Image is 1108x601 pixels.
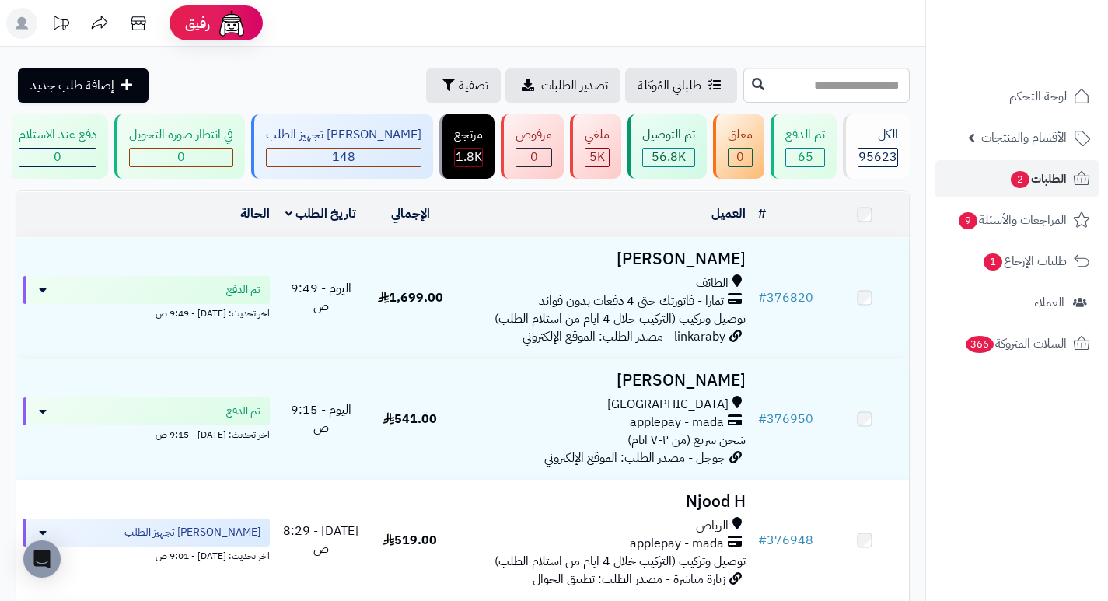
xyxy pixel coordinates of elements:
[456,148,482,166] span: 1.8K
[291,279,351,316] span: اليوم - 9:49 ص
[459,76,488,95] span: تصفية
[959,212,977,229] span: 9
[589,148,605,166] span: 5K
[858,148,897,166] span: 95623
[798,148,813,166] span: 65
[758,531,767,550] span: #
[461,493,746,511] h3: Njood H
[711,204,746,223] a: العميل
[786,149,824,166] div: 65
[736,148,744,166] span: 0
[391,204,430,223] a: الإجمالي
[23,547,270,563] div: اخر تحديث: [DATE] - 9:01 ص
[523,327,725,346] span: linkaraby - مصدر الطلب: الموقع الإلكتروني
[964,333,1067,355] span: السلات المتروكة
[454,126,483,144] div: مرتجع
[627,431,746,449] span: شحن سريع (من ٢-٧ ايام)
[291,400,351,437] span: اليوم - 9:15 ص
[177,148,185,166] span: 0
[638,76,701,95] span: طلباتي المُوكلة
[630,414,724,432] span: applepay - mada
[533,570,725,589] span: زيارة مباشرة - مصدر الطلب: تطبيق الجوال
[505,68,620,103] a: تصدير الطلبات
[436,114,498,179] a: مرتجع 1.8K
[41,8,80,43] a: تحديثات المنصة
[23,540,61,578] div: Open Intercom Messenger
[607,396,729,414] span: [GEOGRAPHIC_DATA]
[696,517,729,535] span: الرياض
[23,425,270,442] div: اخر تحديث: [DATE] - 9:15 ص
[935,78,1099,115] a: لوحة التحكم
[758,288,813,307] a: #376820
[332,148,355,166] span: 148
[758,410,767,428] span: #
[541,76,608,95] span: تصدير الطلبات
[383,410,437,428] span: 541.00
[728,126,753,144] div: معلق
[585,149,609,166] div: 4985
[19,126,96,144] div: دفع عند الاستلام
[495,309,746,328] span: توصيل وتركيب (التركيب خلال 4 ايام من استلام الطلب)
[248,114,436,179] a: [PERSON_NAME] تجهيز الطلب 148
[624,114,710,179] a: تم التوصيل 56.8K
[455,149,482,166] div: 1817
[935,325,1099,362] a: السلات المتروكة366
[226,404,260,419] span: تم الدفع
[426,68,501,103] button: تصفية
[530,148,538,166] span: 0
[642,126,695,144] div: تم التوصيل
[984,253,1002,271] span: 1
[567,114,624,179] a: ملغي 5K
[378,288,443,307] span: 1,699.00
[216,8,247,39] img: ai-face.png
[54,148,61,166] span: 0
[30,76,114,95] span: إضافة طلب جديد
[516,126,552,144] div: مرفوض
[111,114,248,179] a: في انتظار صورة التحويل 0
[935,160,1099,197] a: الطلبات2
[130,149,232,166] div: 0
[957,209,1067,231] span: المراجعات والأسئلة
[461,250,746,268] h3: [PERSON_NAME]
[226,282,260,298] span: تم الدفع
[124,525,260,540] span: [PERSON_NAME] تجهيز الطلب
[240,204,270,223] a: الحالة
[267,149,421,166] div: 148
[785,126,825,144] div: تم الدفع
[461,372,746,390] h3: [PERSON_NAME]
[1009,86,1067,107] span: لوحة التحكم
[23,304,270,320] div: اخر تحديث: [DATE] - 9:49 ص
[585,126,610,144] div: ملغي
[18,68,149,103] a: إضافة طلب جديد
[283,522,358,558] span: [DATE] - 8:29 ص
[285,204,356,223] a: تاريخ الطلب
[1,114,111,179] a: دفع عند الاستلام 0
[544,449,725,467] span: جوجل - مصدر الطلب: الموقع الإلكتروني
[935,243,1099,280] a: طلبات الإرجاع1
[767,114,840,179] a: تم الدفع 65
[758,410,813,428] a: #376950
[185,14,210,33] span: رفيق
[758,204,766,223] a: #
[652,148,686,166] span: 56.8K
[539,292,724,310] span: تمارا - فاتورتك حتى 4 دفعات بدون فوائد
[630,535,724,553] span: applepay - mada
[495,552,746,571] span: توصيل وتركيب (التركيب خلال 4 ايام من استلام الطلب)
[516,149,551,166] div: 0
[498,114,567,179] a: مرفوض 0
[982,250,1067,272] span: طلبات الإرجاع
[758,288,767,307] span: #
[966,336,994,353] span: 366
[19,149,96,166] div: 0
[1009,168,1067,190] span: الطلبات
[935,201,1099,239] a: المراجعات والأسئلة9
[981,127,1067,149] span: الأقسام والمنتجات
[266,126,421,144] div: [PERSON_NAME] تجهيز الطلب
[696,274,729,292] span: الطائف
[1011,171,1029,188] span: 2
[729,149,752,166] div: 0
[858,126,898,144] div: الكل
[129,126,233,144] div: في انتظار صورة التحويل
[758,531,813,550] a: #376948
[935,284,1099,321] a: العملاء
